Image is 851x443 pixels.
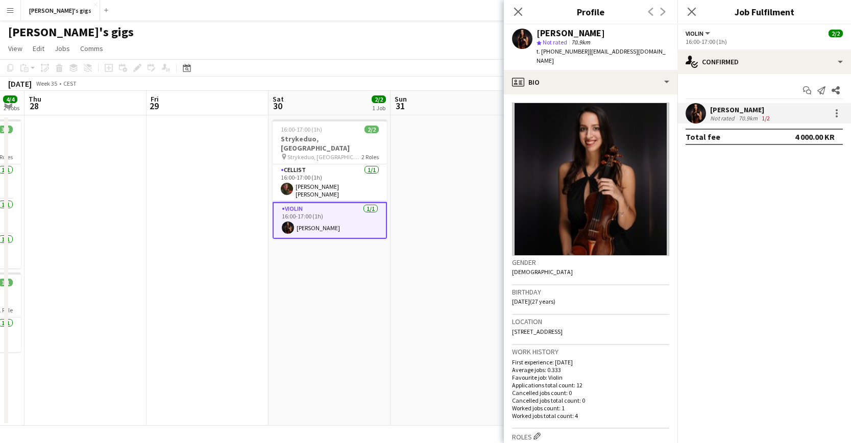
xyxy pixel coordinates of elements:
[795,132,835,142] div: 4 000.00 KR
[361,153,379,161] span: 2 Roles
[537,47,666,64] span: | [EMAIL_ADDRESS][DOMAIN_NAME]
[4,42,27,55] a: View
[569,38,592,46] span: 70.9km
[55,44,70,53] span: Jobs
[762,114,770,122] app-skills-label: 1/2
[504,70,677,94] div: Bio
[512,358,669,366] p: First experience: [DATE]
[512,431,669,441] h3: Roles
[512,412,669,420] p: Worked jobs total count: 4
[287,153,361,161] span: Strykeduo, [GEOGRAPHIC_DATA]
[677,5,851,18] h3: Job Fulfilment
[8,44,22,53] span: View
[80,44,103,53] span: Comms
[34,80,59,87] span: Week 35
[151,94,159,104] span: Fri
[21,1,100,20] button: [PERSON_NAME]'s gigs
[512,268,573,276] span: [DEMOGRAPHIC_DATA]
[364,126,379,133] span: 2/2
[372,104,385,112] div: 1 Job
[677,50,851,74] div: Confirmed
[537,47,590,55] span: t. [PHONE_NUMBER]
[273,202,387,239] app-card-role: Violin1/116:00-17:00 (1h)[PERSON_NAME]
[512,328,563,335] span: [STREET_ADDRESS]
[273,94,284,104] span: Sat
[504,5,677,18] h3: Profile
[8,24,134,40] h1: [PERSON_NAME]'s gigs
[512,298,555,305] span: [DATE] (27 years)
[512,103,669,256] img: Crew avatar or photo
[710,114,737,122] div: Not rated
[512,381,669,389] p: Applications total count: 12
[271,100,284,112] span: 30
[149,100,159,112] span: 29
[543,38,567,46] span: Not rated
[710,105,772,114] div: [PERSON_NAME]
[737,114,760,122] div: 70.9km
[512,347,669,356] h3: Work history
[4,104,19,112] div: 2 Jobs
[512,397,669,404] p: Cancelled jobs total count: 0
[372,95,386,103] span: 2/2
[27,100,41,112] span: 28
[829,30,843,37] span: 2/2
[51,42,74,55] a: Jobs
[29,42,48,55] a: Edit
[512,317,669,326] h3: Location
[686,30,712,37] button: Violin
[686,132,720,142] div: Total fee
[29,94,41,104] span: Thu
[537,29,605,38] div: [PERSON_NAME]
[512,366,669,374] p: Average jobs: 0.333
[512,404,669,412] p: Worked jobs count: 1
[3,95,17,103] span: 4/4
[686,38,843,45] div: 16:00-17:00 (1h)
[273,134,387,153] h3: Strykeduo, [GEOGRAPHIC_DATA]
[686,30,703,37] span: Violin
[8,79,32,89] div: [DATE]
[512,389,669,397] p: Cancelled jobs count: 0
[281,126,322,133] span: 16:00-17:00 (1h)
[63,80,77,87] div: CEST
[512,287,669,297] h3: Birthday
[512,258,669,267] h3: Gender
[33,44,44,53] span: Edit
[273,119,387,239] app-job-card: 16:00-17:00 (1h)2/2Strykeduo, [GEOGRAPHIC_DATA] Strykeduo, [GEOGRAPHIC_DATA]2 RolesCellist1/116:0...
[395,94,407,104] span: Sun
[76,42,107,55] a: Comms
[393,100,407,112] span: 31
[273,164,387,202] app-card-role: Cellist1/116:00-17:00 (1h)[PERSON_NAME] [PERSON_NAME]
[512,374,669,381] p: Favourite job: Violin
